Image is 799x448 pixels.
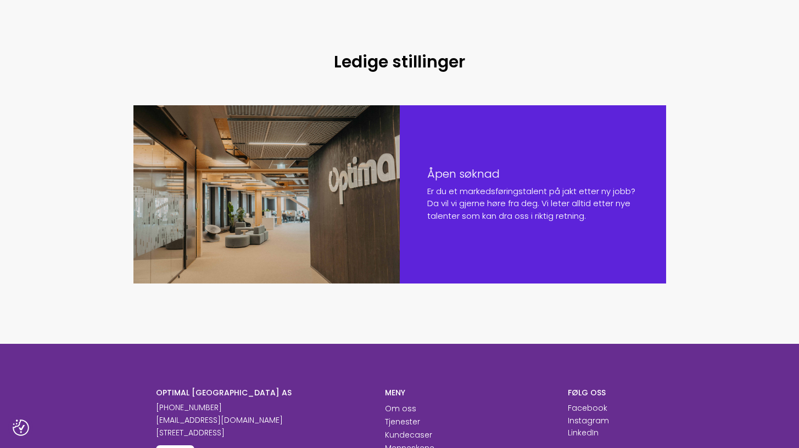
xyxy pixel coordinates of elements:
[568,402,607,413] a: Facebook
[156,388,368,398] h6: OPTIMAL [GEOGRAPHIC_DATA] AS
[13,419,29,436] button: Samtykkepreferanser
[133,51,666,72] h3: Ledige stillinger
[385,429,432,440] a: Kundecaser
[156,427,368,439] p: [STREET_ADDRESS]
[568,388,643,398] h6: FØLG OSS
[156,415,283,426] a: [EMAIL_ADDRESS][DOMAIN_NAME]
[568,427,599,438] a: LinkedIn
[133,105,666,283] a: Åpen søknad Er du et markedsføringstalent på jakt etter ny jobb? Da vil vi gjerne høre fra deg. V...
[427,185,639,223] p: Er du et markedsføringstalent på jakt etter ny jobb? Da vil vi gjerne høre fra deg. Vi leter allt...
[568,415,609,426] a: Instagram
[13,419,29,436] img: Revisit consent button
[427,167,639,181] h5: Åpen søknad
[385,416,420,427] a: Tjenester
[385,388,551,398] h6: MENY
[385,403,416,414] a: Om oss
